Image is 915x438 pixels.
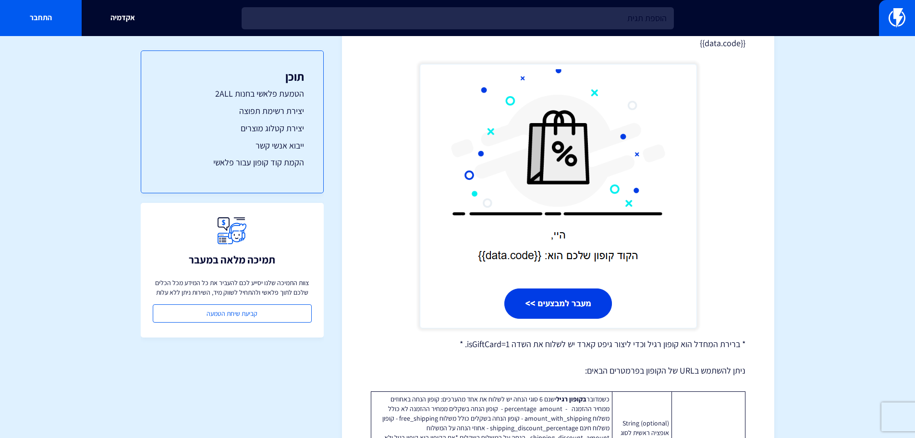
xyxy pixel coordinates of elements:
p: צוות התמיכה שלנו יסייע לכם להעביר את כל המידע מכל הכלים שלכם לתוך פלאשי ולהתחיל לשווק מיד, השירות... [153,278,312,297]
h3: תמיכה מלאה במעבר [189,254,275,265]
h3: תוכן [160,70,304,83]
a: יצירת קטלוג מוצרים [160,122,304,135]
a: הטמעת פלאשי בחנות 2ALL [160,88,304,100]
p: כדי שהקופון יוטמע בתוך תבנית המייל יש להוסיף לתוך התבנית את הפרמטר הדינאמי של הקוד קופון: {{data.... [371,25,745,49]
input: חיפוש מהיר... [242,7,674,29]
a: קביעת שיחת הטמעה [153,304,312,323]
p: * ברירת המחדל הוא קופון רגיל וכדי ליצור גיפט קארד יש לשלוח את השדה isGiftCard=1. * [371,338,745,350]
p: ניתן להשתמש בURL של הקופון בפרמטרים הבאים: [371,364,745,377]
strong: בקופון רגיל [556,395,586,403]
a: הקמת קוד קופון עבור פלאשי [160,156,304,169]
a: יצירת רשימת תפוצה [160,105,304,117]
a: ייבוא אנשי קשר [160,139,304,152]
